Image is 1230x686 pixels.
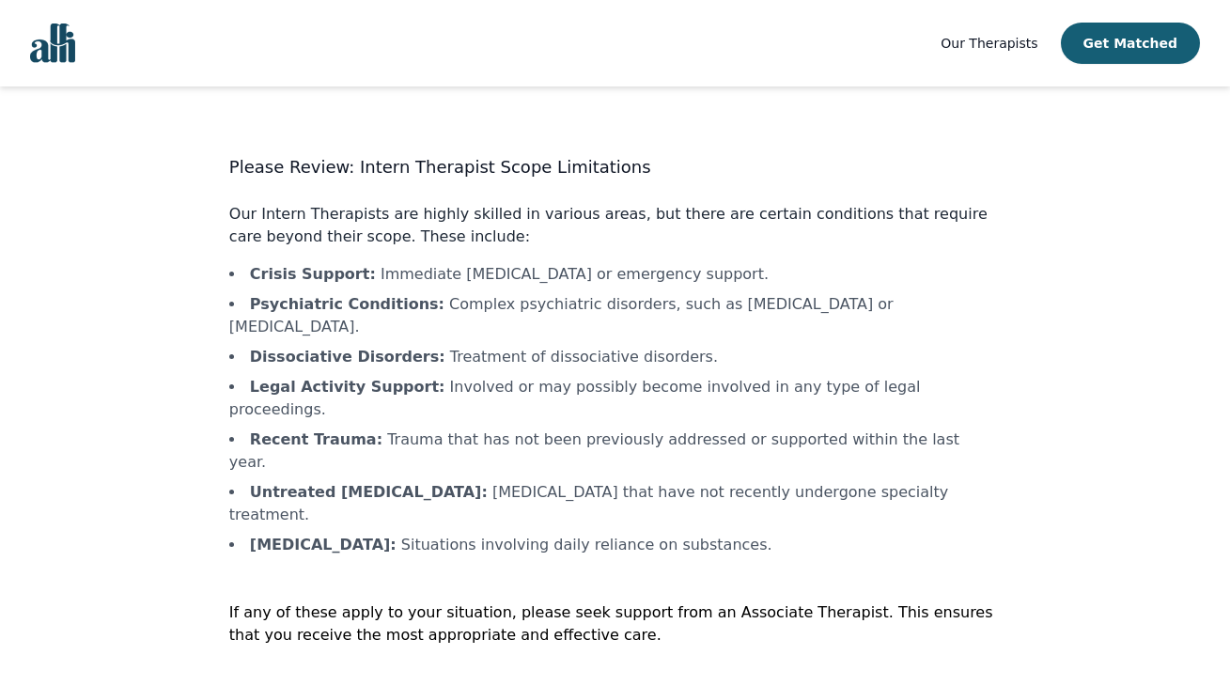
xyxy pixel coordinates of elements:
[229,601,1001,647] p: If any of these apply to your situation, please seek support from an Associate Therapist. This en...
[1061,23,1200,64] button: Get Matched
[229,263,1001,286] li: Immediate [MEDICAL_DATA] or emergency support.
[941,32,1037,55] a: Our Therapists
[941,36,1037,51] span: Our Therapists
[250,378,445,396] b: Legal Activity Support :
[229,429,1001,474] li: Trauma that has not been previously addressed or supported within the last year.
[250,430,382,448] b: Recent Trauma :
[30,23,75,63] img: alli logo
[250,348,445,366] b: Dissociative Disorders :
[229,203,1001,248] p: Our Intern Therapists are highly skilled in various areas, but there are certain conditions that ...
[250,483,488,501] b: Untreated [MEDICAL_DATA] :
[250,295,444,313] b: Psychiatric Conditions :
[229,481,1001,526] li: [MEDICAL_DATA] that have not recently undergone specialty treatment.
[229,293,1001,338] li: Complex psychiatric disorders, such as [MEDICAL_DATA] or [MEDICAL_DATA].
[229,154,1001,180] h3: Please Review: Intern Therapist Scope Limitations
[250,536,397,553] b: [MEDICAL_DATA] :
[250,265,376,283] b: Crisis Support :
[229,376,1001,421] li: Involved or may possibly become involved in any type of legal proceedings.
[229,534,1001,556] li: Situations involving daily reliance on substances.
[229,346,1001,368] li: Treatment of dissociative disorders.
